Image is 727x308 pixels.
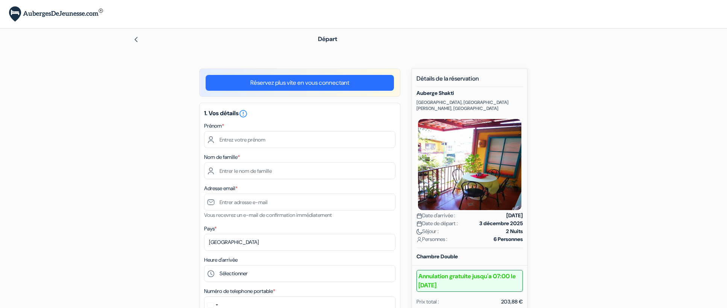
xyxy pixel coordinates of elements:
img: moon.svg [417,229,422,235]
img: AubergesDeJeunesse.com [9,6,103,22]
b: Chambre Double [417,253,458,260]
label: Heure d'arrivée [204,256,238,264]
strong: 6 Personnes [494,235,523,243]
strong: 3 décembre 2025 [479,220,523,227]
label: Numéro de telephone portable [204,287,275,295]
img: left_arrow.svg [133,37,139,43]
strong: [DATE] [506,212,523,220]
a: error_outline [239,109,248,117]
input: Entrez votre prénom [204,131,395,148]
span: Départ [318,35,337,43]
img: calendar.svg [417,221,422,227]
h5: 1. Vos détails [204,109,395,118]
span: Date de départ : [417,220,458,227]
strong: 2 Nuits [506,227,523,235]
small: Vous recevrez un e-mail de confirmation immédiatement [204,212,332,218]
span: Date d'arrivée : [417,212,455,220]
input: Entrer adresse e-mail [204,194,395,210]
b: Annulation gratuite jusqu'a 07:00 le [DATE] [417,270,523,292]
i: error_outline [239,109,248,118]
label: Adresse email [204,184,238,192]
input: Entrer le nom de famille [204,162,395,179]
h5: Détails de la réservation [417,75,523,87]
span: Séjour : [417,227,439,235]
label: Pays [204,225,217,233]
img: calendar.svg [417,213,422,219]
p: [GEOGRAPHIC_DATA], [GEOGRAPHIC_DATA][PERSON_NAME], [GEOGRAPHIC_DATA] [417,99,523,111]
h5: Auberge Shakti [417,90,523,96]
a: Réservez plus vite en vous connectant [206,75,394,91]
span: Personnes : [417,235,447,243]
label: Prénom [204,122,224,130]
label: Nom de famille [204,153,240,161]
img: user_icon.svg [417,237,422,242]
div: Prix total : [417,298,439,306]
div: 203,88 € [501,298,523,306]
